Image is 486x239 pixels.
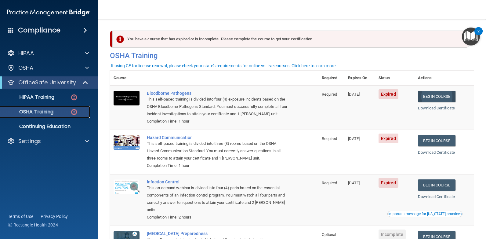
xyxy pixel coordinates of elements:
[147,214,288,221] div: Completion Time: 2 hours
[147,231,288,236] a: [MEDICAL_DATA] Preparedness
[348,136,360,141] span: [DATE]
[379,178,398,188] span: Expired
[8,213,33,219] a: Terms of Use
[41,213,68,219] a: Privacy Policy
[110,51,474,60] h4: OSHA Training
[348,92,360,97] span: [DATE]
[322,92,337,97] span: Required
[147,179,288,184] a: Infection Control
[344,71,375,86] th: Expires On
[110,63,338,69] button: If using CE for license renewal, please check your state's requirements for online vs. live cours...
[388,212,462,216] div: Important message for [US_STATE] practices
[318,71,345,86] th: Required
[18,79,76,86] p: OfficeSafe University
[322,136,337,141] span: Required
[7,6,90,19] img: PMB logo
[18,50,34,57] p: HIPAA
[379,134,398,143] span: Expired
[418,194,455,199] a: Download Certificate
[4,109,53,115] p: OSHA Training
[147,162,288,169] div: Completion Time: 1 hour
[7,50,89,57] a: HIPAA
[7,64,89,72] a: OSHA
[418,179,455,191] a: Begin Course
[348,181,360,185] span: [DATE]
[147,135,288,140] a: Hazard Communication
[4,94,54,100] p: HIPAA Training
[70,94,78,101] img: danger-circle.6113f641.png
[111,64,337,68] div: If using CE for license renewal, please check your state's requirements for online vs. live cours...
[418,91,455,102] a: Begin Course
[4,123,87,130] p: Continuing Education
[112,31,469,48] div: You have a course that has expired or is incomplete. Please complete the course to get your certi...
[414,71,474,86] th: Actions
[379,89,398,99] span: Expired
[147,140,288,162] div: This self-paced training is divided into three (3) rooms based on the OSHA Hazard Communication S...
[418,150,455,155] a: Download Certificate
[387,211,462,217] button: Read this if you are a dental practitioner in the state of CA
[418,106,455,110] a: Download Certificate
[18,64,34,72] p: OSHA
[477,31,480,39] div: 2
[7,138,89,145] a: Settings
[70,108,78,116] img: danger-circle.6113f641.png
[322,232,336,237] span: Optional
[147,184,288,214] div: This on-demand webinar is divided into four (4) parts based on the essential components of an inf...
[7,79,89,86] a: OfficeSafe University
[18,26,60,35] h4: Compliance
[375,71,414,86] th: Status
[462,28,480,46] button: Open Resource Center, 2 new notifications
[322,181,337,185] span: Required
[18,138,41,145] p: Settings
[116,35,124,43] img: exclamation-circle-solid-danger.72ef9ffc.png
[147,91,288,96] a: Bloodborne Pathogens
[8,222,58,228] span: Ⓒ Rectangle Health 2024
[147,118,288,125] div: Completion Time: 1 hour
[147,96,288,118] div: This self-paced training is divided into four (4) exposure incidents based on the OSHA Bloodborne...
[110,71,143,86] th: Course
[418,135,455,146] a: Begin Course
